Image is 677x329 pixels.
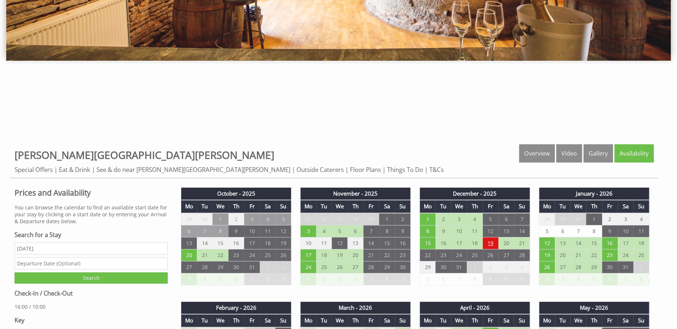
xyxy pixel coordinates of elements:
[197,314,212,327] th: Tu
[618,261,633,273] td: 31
[633,314,649,327] th: Su
[96,165,290,174] a: See & do near [PERSON_NAME][GEOGRAPHIC_DATA][PERSON_NAME]
[539,225,555,237] td: 5
[300,302,411,314] th: March - 2026
[379,225,395,237] td: 8
[435,261,451,273] td: 30
[633,249,649,261] td: 25
[181,314,197,327] th: Mo
[514,249,530,261] td: 28
[212,273,228,285] td: 5
[332,249,347,261] td: 19
[332,200,347,213] th: We
[498,261,514,273] td: 3
[451,213,467,225] td: 3
[347,314,363,327] th: Th
[316,261,332,273] td: 25
[395,261,410,273] td: 30
[602,200,618,213] th: Fr
[260,249,275,261] td: 25
[379,249,395,261] td: 22
[244,200,260,213] th: Fr
[395,314,410,327] th: Su
[347,249,363,261] td: 20
[332,273,347,285] td: 3
[181,273,197,285] td: 3
[602,237,618,249] td: 16
[602,213,618,225] td: 2
[556,144,582,163] a: Video
[498,249,514,261] td: 27
[435,237,451,249] td: 16
[347,261,363,273] td: 27
[300,213,316,225] td: 27
[584,144,613,163] a: Gallery
[539,213,555,225] td: 29
[539,188,649,200] th: January - 2026
[483,249,498,261] td: 26
[316,237,332,249] td: 11
[296,165,344,174] a: Outside Caterers
[363,237,379,249] td: 14
[197,237,212,249] td: 14
[244,225,260,237] td: 10
[451,273,467,285] td: 7
[332,213,347,225] td: 29
[316,200,332,213] th: Tu
[228,225,244,237] td: 9
[387,165,423,174] a: Things To Do
[300,249,316,261] td: 17
[618,225,633,237] td: 10
[275,237,291,249] td: 19
[395,200,410,213] th: Su
[498,200,514,213] th: Sa
[420,249,435,261] td: 22
[363,249,379,261] td: 21
[570,200,586,213] th: We
[451,200,467,213] th: We
[451,249,467,261] td: 24
[363,200,379,213] th: Fr
[467,200,482,213] th: Th
[395,249,410,261] td: 23
[300,273,316,285] td: 1
[395,225,410,237] td: 9
[260,225,275,237] td: 11
[363,225,379,237] td: 7
[15,272,168,284] input: Search
[514,213,530,225] td: 7
[316,213,332,225] td: 28
[633,213,649,225] td: 4
[15,165,53,174] a: Special Offers
[212,200,228,213] th: We
[570,314,586,327] th: We
[539,249,555,261] td: 19
[379,213,395,225] td: 1
[539,273,555,285] td: 2
[586,314,602,327] th: Th
[633,237,649,249] td: 18
[347,225,363,237] td: 6
[633,273,649,285] td: 8
[300,225,316,237] td: 3
[539,261,555,273] td: 26
[332,225,347,237] td: 5
[15,188,168,198] a: Prices and Availability
[244,314,260,327] th: Fr
[212,249,228,261] td: 22
[555,261,570,273] td: 27
[363,261,379,273] td: 28
[181,261,197,273] td: 27
[363,213,379,225] td: 31
[395,273,410,285] td: 7
[15,289,168,297] h3: Check-In / Check-Out
[420,314,435,327] th: Mo
[435,314,451,327] th: Tu
[212,225,228,237] td: 8
[260,213,275,225] td: 4
[618,213,633,225] td: 3
[228,249,244,261] td: 23
[435,273,451,285] td: 6
[363,314,379,327] th: Fr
